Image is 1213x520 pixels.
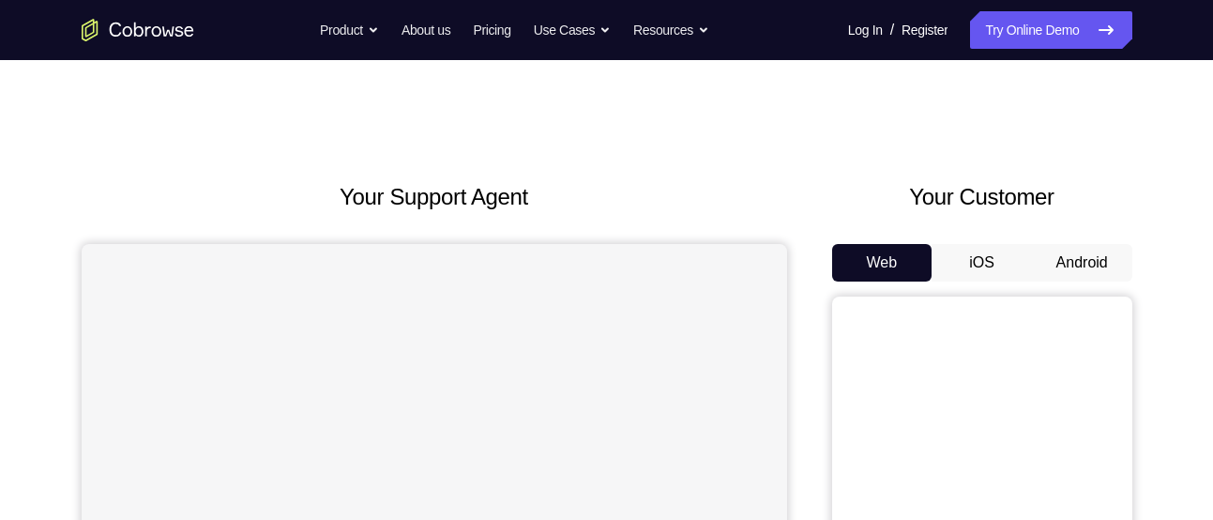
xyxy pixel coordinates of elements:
button: Resources [633,11,709,49]
button: Product [320,11,379,49]
button: Web [832,244,932,282]
button: Android [1032,244,1132,282]
a: Go to the home page [82,19,194,41]
a: Register [902,11,948,49]
span: / [890,19,894,41]
button: iOS [932,244,1032,282]
a: Pricing [473,11,510,49]
button: Use Cases [534,11,611,49]
h2: Your Customer [832,180,1132,214]
a: About us [402,11,450,49]
a: Try Online Demo [970,11,1131,49]
a: Log In [848,11,883,49]
h2: Your Support Agent [82,180,787,214]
